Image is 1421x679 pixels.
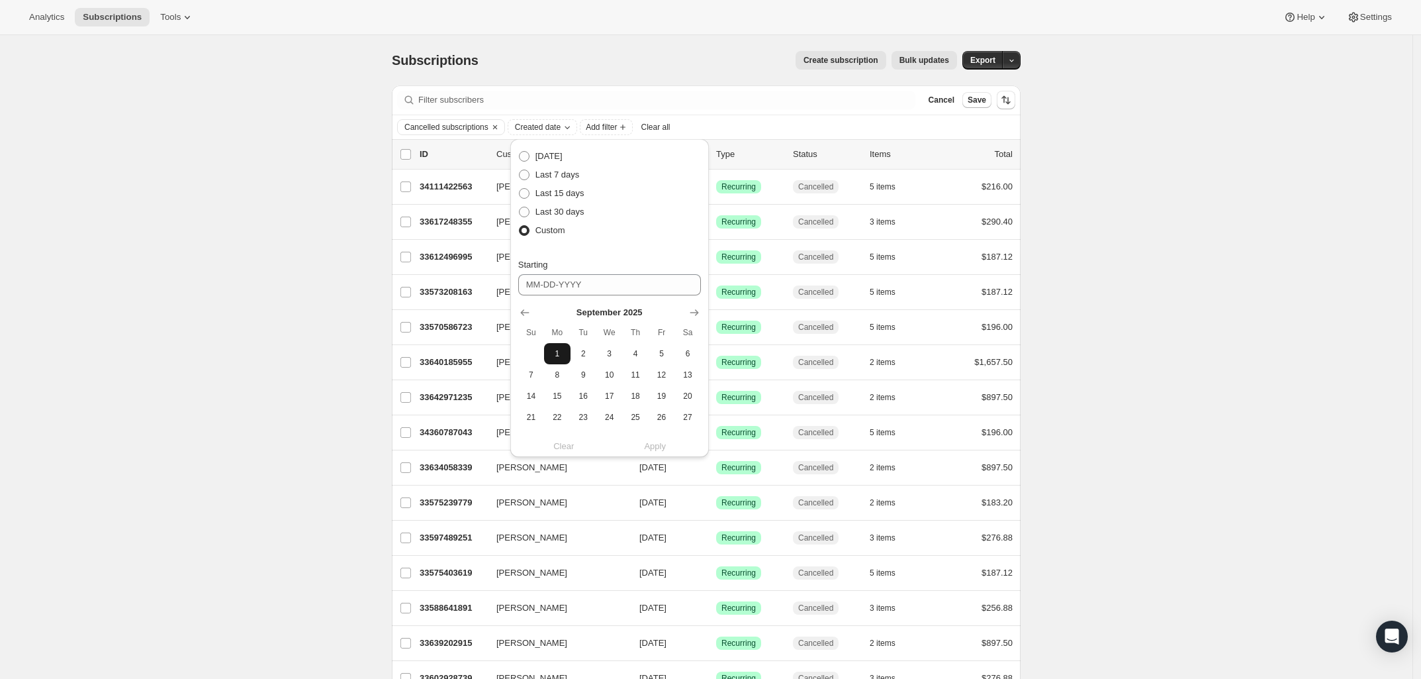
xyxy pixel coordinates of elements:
button: [PERSON_NAME] [488,633,621,654]
span: $196.00 [982,322,1013,332]
button: 3 items [870,599,910,617]
th: Friday [649,322,674,343]
button: 5 items [870,178,910,196]
button: Sunday September 7 2025 [518,364,544,386]
button: Help [1275,8,1336,26]
span: Recurring [721,217,756,227]
p: 33570586723 [420,321,486,334]
span: $897.50 [982,638,1013,648]
span: 23 [576,412,591,423]
button: [PERSON_NAME] [488,562,621,584]
p: 33575403619 [420,566,486,580]
button: 5 items [870,248,910,266]
span: Cancelled [798,497,833,508]
span: 12 [654,370,669,380]
span: Cancelled [798,533,833,543]
span: 16 [576,391,591,401]
span: 5 items [870,252,895,262]
p: 33634058339 [420,461,486,474]
span: 26 [654,412,669,423]
span: 19 [654,391,669,401]
span: Create subscription [803,55,878,66]
span: [PERSON_NAME] [496,215,567,229]
button: Sunday September 28 2025 [518,428,544,449]
button: Saturday September 6 2025 [674,343,700,364]
button: Friday September 26 2025 [649,407,674,428]
div: 33588641891[PERSON_NAME][DATE]SuccessRecurringCancelled3 items$256.88 [420,599,1013,617]
th: Monday [544,322,570,343]
button: Cancelled subscriptions [398,120,488,134]
span: 13 [680,370,695,380]
th: Saturday [674,322,700,343]
button: 5 items [870,423,910,442]
p: 34360787043 [420,426,486,439]
div: 33575239779[PERSON_NAME][DATE]SuccessRecurringCancelled2 items$183.20 [420,494,1013,512]
span: We [602,327,617,338]
button: Wednesday September 17 2025 [596,386,622,407]
span: Recurring [721,427,756,438]
span: $290.40 [982,217,1013,227]
p: 33612496995 [420,250,486,264]
button: Thursday September 11 2025 [622,364,648,386]
span: 30 [576,433,591,444]
span: Cancel [929,95,954,105]
div: 33570586723[PERSON_NAME][DATE]SuccessRecurringCancelled5 items$196.00 [420,318,1013,337]
button: Sunday September 21 2025 [518,407,544,428]
button: 2 items [870,458,910,477]
span: 21 [524,412,539,423]
button: 2 items [870,353,910,372]
button: Monday September 22 2025 [544,407,570,428]
span: 20 [680,391,695,401]
span: Cancelled [798,427,833,438]
span: [PERSON_NAME] [496,356,567,369]
span: Recurring [721,497,756,508]
div: Items [870,148,936,161]
span: [DATE] [639,568,666,578]
span: 22 [549,412,565,423]
span: Recurring [721,533,756,543]
button: Monday September 15 2025 [544,386,570,407]
span: [PERSON_NAME] [496,601,567,615]
p: ID [420,148,486,161]
span: Recurring [721,462,756,473]
span: 11 [627,370,643,380]
span: [DATE] [639,638,666,648]
span: 5 [654,348,669,359]
span: 14 [524,391,539,401]
span: [PERSON_NAME] [496,321,567,334]
th: Wednesday [596,322,622,343]
div: IDCustomerCancelled DateTypeStatusItemsTotal [420,148,1013,161]
span: Recurring [721,603,756,613]
span: 24 [602,412,617,423]
th: Sunday [518,322,544,343]
span: $196.00 [982,427,1013,437]
span: 5 items [870,427,895,438]
div: 33612496995[PERSON_NAME][DATE]SuccessRecurringCancelled5 items$187.12 [420,248,1013,266]
button: Clear [488,120,502,134]
span: [PERSON_NAME] [496,391,567,404]
button: Thursday September 25 2025 [622,407,648,428]
span: Cancelled [798,462,833,473]
button: Saturday September 27 2025 [674,407,700,428]
span: Clear all [641,122,670,132]
span: [PERSON_NAME] [496,250,567,264]
button: Tuesday September 2 2025 [571,343,596,364]
span: 3 items [870,217,895,227]
button: 5 items [870,318,910,337]
button: Friday September 12 2025 [649,364,674,386]
span: Last 15 days [535,188,584,198]
input: MM-DD-YYYY [518,274,701,295]
span: 2 items [870,462,895,473]
span: 28 [524,433,539,444]
button: Wednesday September 10 2025 [596,364,622,386]
span: Save [968,95,986,105]
button: Saturday September 13 2025 [674,364,700,386]
span: [PERSON_NAME] [496,566,567,580]
span: Subscriptions [83,12,142,23]
span: Recurring [721,252,756,262]
span: $1,657.50 [974,357,1013,367]
span: Mo [549,327,565,338]
p: 34111422563 [420,180,486,193]
span: 8 [549,370,565,380]
span: $276.88 [982,533,1013,543]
